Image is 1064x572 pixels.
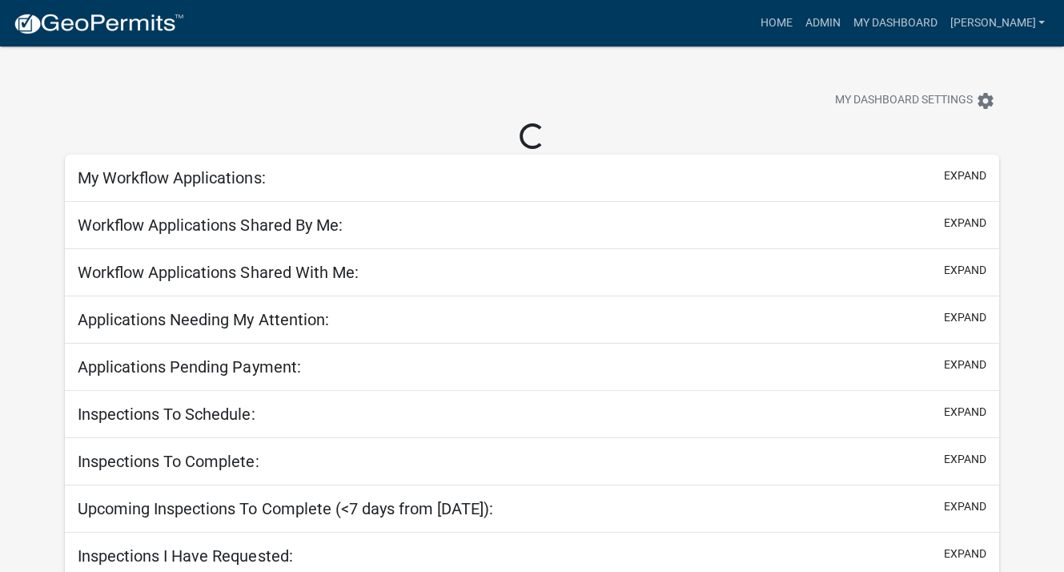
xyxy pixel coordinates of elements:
[944,356,986,373] button: expand
[835,91,973,111] span: My Dashboard Settings
[944,309,986,326] button: expand
[78,405,255,424] h5: Inspections To Schedule:
[944,546,986,562] button: expand
[822,85,1008,116] button: My Dashboard Settingssettings
[944,167,986,184] button: expand
[846,8,943,38] a: My Dashboard
[943,8,1051,38] a: [PERSON_NAME]
[944,498,986,515] button: expand
[78,357,300,377] h5: Applications Pending Payment:
[944,215,986,232] button: expand
[78,499,492,518] h5: Upcoming Inspections To Complete (<7 days from [DATE]):
[78,263,358,282] h5: Workflow Applications Shared With Me:
[78,168,265,187] h5: My Workflow Applications:
[976,91,995,111] i: settings
[78,310,328,329] h5: Applications Needing My Attention:
[944,404,986,421] button: expand
[78,452,259,471] h5: Inspections To Complete:
[753,8,798,38] a: Home
[78,216,342,235] h5: Workflow Applications Shared By Me:
[798,8,846,38] a: Admin
[78,546,292,566] h5: Inspections I Have Requested:
[944,262,986,279] button: expand
[944,451,986,468] button: expand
